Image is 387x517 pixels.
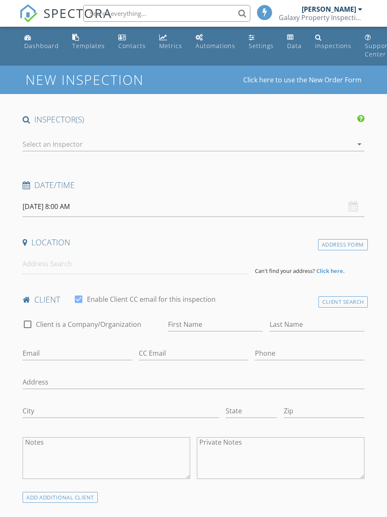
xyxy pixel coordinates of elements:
[23,180,364,191] h4: Date/Time
[312,30,355,54] a: Inspections
[115,30,149,54] a: Contacts
[43,4,112,22] span: SPECTORA
[196,42,235,50] div: Automations
[318,239,368,250] div: Address Form
[19,11,112,29] a: SPECTORA
[245,30,277,54] a: Settings
[243,76,362,83] a: Click here to use the New Order Form
[72,42,105,50] div: Templates
[318,296,368,308] div: Client Search
[19,4,38,23] img: The Best Home Inspection Software - Spectora
[23,492,98,503] div: ADD ADDITIONAL client
[118,42,146,50] div: Contacts
[21,30,62,54] a: Dashboard
[87,295,216,303] label: Enable Client CC email for this inspection
[192,30,239,54] a: Automations (Basic)
[284,30,305,54] a: Data
[249,42,274,50] div: Settings
[23,196,364,217] input: Select date
[83,5,250,22] input: Search everything...
[287,42,302,50] div: Data
[24,42,59,50] div: Dashboard
[302,5,356,13] div: [PERSON_NAME]
[315,42,351,50] div: Inspections
[23,254,248,274] input: Address Search
[316,267,345,275] strong: Click here.
[23,237,364,248] h4: Location
[279,13,362,22] div: Galaxy Property Inspection (PA)
[255,267,315,275] span: Can't find your address?
[156,30,186,54] a: Metrics
[23,114,364,125] h4: INSPECTOR(S)
[69,30,108,54] a: Templates
[354,139,364,149] i: arrow_drop_down
[36,320,141,329] label: Client is a Company/Organization
[23,294,364,305] h4: client
[25,72,211,87] h1: New Inspection
[159,42,182,50] div: Metrics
